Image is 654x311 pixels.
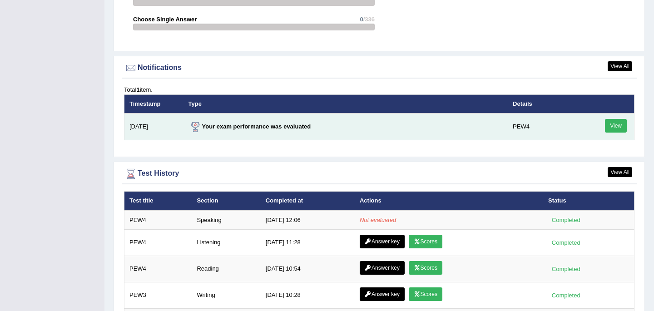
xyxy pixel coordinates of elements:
[363,16,375,23] span: /336
[508,114,580,140] td: PEW4
[605,119,627,133] a: View
[261,230,355,256] td: [DATE] 11:28
[124,192,192,211] th: Test title
[261,192,355,211] th: Completed at
[548,238,584,247] div: Completed
[124,94,183,114] th: Timestamp
[192,256,260,282] td: Reading
[409,235,442,248] a: Scores
[543,192,634,211] th: Status
[124,167,634,181] div: Test History
[409,287,442,301] a: Scores
[124,211,192,230] td: PEW4
[124,85,634,94] div: Total item.
[192,230,260,256] td: Listening
[548,264,584,274] div: Completed
[124,61,634,75] div: Notifications
[548,291,584,300] div: Completed
[261,256,355,282] td: [DATE] 10:54
[192,211,260,230] td: Speaking
[192,192,260,211] th: Section
[261,282,355,309] td: [DATE] 10:28
[183,94,508,114] th: Type
[508,94,580,114] th: Details
[124,282,192,309] td: PEW3
[124,114,183,140] td: [DATE]
[548,215,584,225] div: Completed
[188,123,311,130] strong: Your exam performance was evaluated
[192,282,260,309] td: Writing
[355,192,543,211] th: Actions
[608,167,632,177] a: View All
[409,261,442,275] a: Scores
[133,16,197,23] strong: Choose Single Answer
[360,287,405,301] a: Answer key
[124,256,192,282] td: PEW4
[136,86,139,93] b: 1
[360,261,405,275] a: Answer key
[360,235,405,248] a: Answer key
[360,16,363,23] span: 0
[360,217,396,223] em: Not evaluated
[124,230,192,256] td: PEW4
[608,61,632,71] a: View All
[261,211,355,230] td: [DATE] 12:06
